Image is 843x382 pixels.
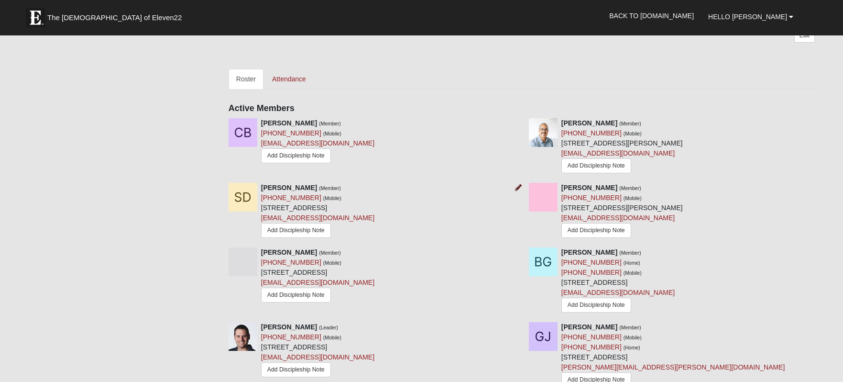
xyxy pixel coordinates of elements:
a: The [DEMOGRAPHIC_DATA] of Eleven22 [21,3,212,27]
small: (Leader) [319,325,338,330]
div: [STREET_ADDRESS] [261,247,374,305]
a: Roster [229,69,263,89]
a: Attendance [264,69,314,89]
a: [EMAIL_ADDRESS][DOMAIN_NAME] [261,279,374,286]
a: Add Discipleship Note [261,223,331,238]
a: [PHONE_NUMBER] [561,194,622,202]
a: Add Discipleship Note [561,158,631,173]
strong: [PERSON_NAME] [261,248,317,256]
small: (Mobile) [624,195,642,201]
a: [EMAIL_ADDRESS][DOMAIN_NAME] [261,353,374,361]
a: [PERSON_NAME][EMAIL_ADDRESS][PERSON_NAME][DOMAIN_NAME] [561,363,785,371]
a: [PHONE_NUMBER] [261,194,321,202]
small: (Member) [319,121,341,126]
strong: [PERSON_NAME] [561,119,617,127]
small: (Member) [319,250,341,256]
small: (Member) [619,325,641,330]
h4: Active Members [229,103,815,114]
a: [EMAIL_ADDRESS][DOMAIN_NAME] [261,139,374,147]
strong: [PERSON_NAME] [561,184,617,191]
strong: [PERSON_NAME] [561,323,617,331]
a: [PHONE_NUMBER] [561,258,622,266]
div: [STREET_ADDRESS] [261,183,374,240]
a: Add Discipleship Note [561,298,631,313]
a: Add Discipleship Note [261,288,331,303]
small: (Mobile) [624,335,642,340]
div: [STREET_ADDRESS] [261,322,374,380]
small: (Mobile) [323,195,341,201]
a: [PHONE_NUMBER] [561,269,622,276]
strong: [PERSON_NAME] [261,184,317,191]
div: [STREET_ADDRESS][PERSON_NAME] [561,118,683,176]
a: [PHONE_NUMBER] [261,129,321,137]
a: [PHONE_NUMBER] [261,258,321,266]
a: [PHONE_NUMBER] [561,333,622,341]
a: [PHONE_NUMBER] [561,343,622,351]
a: Edit [794,29,815,43]
strong: [PERSON_NAME] [561,248,617,256]
small: (Mobile) [323,335,341,340]
a: [EMAIL_ADDRESS][DOMAIN_NAME] [561,149,675,157]
small: (Member) [619,121,641,126]
a: [EMAIL_ADDRESS][DOMAIN_NAME] [261,214,374,222]
a: Hello [PERSON_NAME] [701,5,800,29]
small: (Home) [624,260,640,266]
span: The [DEMOGRAPHIC_DATA] of Eleven22 [47,13,182,22]
strong: [PERSON_NAME] [261,119,317,127]
a: [PHONE_NUMBER] [261,333,321,341]
a: [EMAIL_ADDRESS][DOMAIN_NAME] [561,289,675,296]
a: [EMAIL_ADDRESS][DOMAIN_NAME] [561,214,675,222]
strong: [PERSON_NAME] [261,323,317,331]
img: Eleven22 logo [26,8,45,27]
a: Add Discipleship Note [561,223,631,238]
small: (Mobile) [323,260,341,266]
small: (Mobile) [624,131,642,136]
small: (Mobile) [323,131,341,136]
small: (Member) [619,185,641,191]
small: (Member) [619,250,641,256]
small: (Mobile) [624,270,642,276]
a: Add Discipleship Note [261,148,331,163]
small: (Member) [319,185,341,191]
div: [STREET_ADDRESS] [561,247,675,315]
small: (Home) [624,345,640,350]
a: Back to [DOMAIN_NAME] [602,4,701,28]
div: [STREET_ADDRESS][PERSON_NAME] [561,183,683,240]
a: [PHONE_NUMBER] [561,129,622,137]
span: Hello [PERSON_NAME] [708,13,787,21]
a: Add Discipleship Note [261,362,331,377]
